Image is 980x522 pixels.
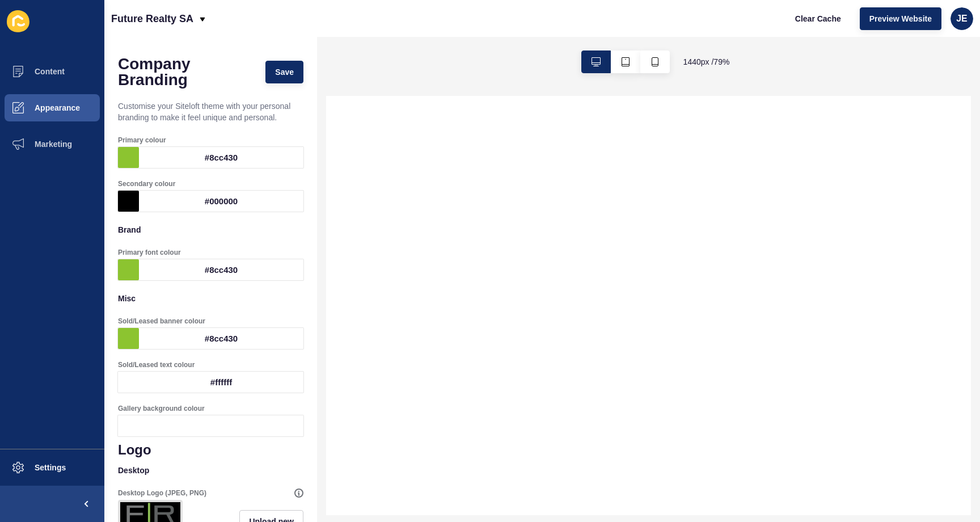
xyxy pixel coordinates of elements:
div: #8cc430 [139,328,303,349]
span: Preview Website [869,13,932,24]
p: Future Realty SA [111,5,193,33]
p: Desktop [118,458,303,483]
span: Save [275,66,294,78]
div: #8cc430 [139,147,303,168]
h1: Company Branding [118,56,254,88]
span: Clear Cache [795,13,841,24]
button: Preview Website [860,7,941,30]
label: Sold/Leased banner colour [118,317,205,326]
p: Misc [118,286,303,311]
label: Secondary colour [118,179,175,188]
span: 1440 px / 79 % [683,56,730,68]
div: #000000 [139,191,303,212]
div: #ffffff [139,372,303,393]
label: Primary font colour [118,248,181,257]
label: Desktop Logo (JPEG, PNG) [118,489,206,498]
p: Customise your Siteloft theme with your personal branding to make it feel unique and personal. [118,94,303,130]
label: Primary colour [118,136,166,145]
div: #8cc430 [139,259,303,280]
span: JE [956,13,968,24]
label: Gallery background colour [118,404,205,413]
p: Brand [118,217,303,242]
button: Save [265,61,303,83]
h1: Logo [118,442,303,458]
button: Clear Cache [785,7,851,30]
label: Sold/Leased text colour [118,360,195,369]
